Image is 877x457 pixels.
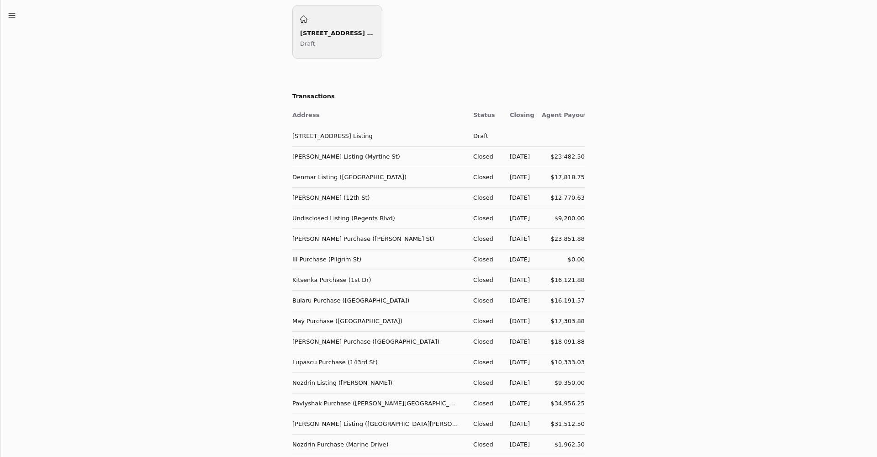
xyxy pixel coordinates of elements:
[292,290,466,311] td: Bularu Purchase ([GEOGRAPHIC_DATA])
[534,105,585,126] th: Agent Payout
[502,167,534,187] td: [DATE]
[292,393,466,414] td: Pavlyshak Purchase ([PERSON_NAME][GEOGRAPHIC_DATA])
[542,213,585,223] div: $9,200.00
[466,167,502,187] td: Closed
[502,146,534,167] td: [DATE]
[542,234,585,244] div: $23,851.88
[466,187,502,208] td: Closed
[466,414,502,434] td: Closed
[542,378,585,388] div: $9,350.00
[292,352,466,372] td: Lupascu Purchase (143rd St)
[292,331,466,352] td: [PERSON_NAME] Purchase ([GEOGRAPHIC_DATA])
[466,228,502,249] td: Closed
[502,249,534,270] td: [DATE]
[292,187,466,208] td: [PERSON_NAME] (12th St)
[300,28,375,38] div: [STREET_ADDRESS] Listing
[466,290,502,311] td: Closed
[466,393,502,414] td: Closed
[292,414,466,434] td: [PERSON_NAME] Listing ([GEOGRAPHIC_DATA][PERSON_NAME])
[502,208,534,228] td: [DATE]
[292,5,382,59] a: [STREET_ADDRESS] ListingDraft
[542,419,585,429] div: $31,512.50
[502,290,534,311] td: [DATE]
[466,372,502,393] td: Closed
[466,146,502,167] td: Closed
[542,440,585,449] div: $1,962.50
[292,249,466,270] td: III Purchase (Pilgrim St)
[292,167,466,187] td: Denmar Listing ([GEOGRAPHIC_DATA])
[466,126,502,146] td: Draft
[502,331,534,352] td: [DATE]
[466,249,502,270] td: Closed
[466,105,502,126] th: Status
[292,311,466,331] td: May Purchase ([GEOGRAPHIC_DATA])
[502,434,534,455] td: [DATE]
[292,208,466,228] td: Undisclosed Listing (Regents Blvd)
[466,270,502,290] td: Closed
[502,105,534,126] th: Closing
[502,270,534,290] td: [DATE]
[542,399,585,408] div: $34,956.25
[300,39,375,48] p: Draft
[292,434,466,455] td: Nozdrin Purchase (Marine Drive)
[502,414,534,434] td: [DATE]
[542,357,585,367] div: $10,333.03
[466,311,502,331] td: Closed
[502,372,534,393] td: [DATE]
[542,275,585,285] div: $16,121.88
[292,92,585,101] h2: Transactions
[292,126,466,146] td: [STREET_ADDRESS] Listing
[466,352,502,372] td: Closed
[542,193,585,202] div: $12,770.63
[542,296,585,305] div: $16,191.57
[542,152,585,161] div: $23,482.50
[292,105,466,126] th: Address
[502,187,534,208] td: [DATE]
[542,172,585,182] div: $17,818.75
[542,255,585,264] div: $0.00
[502,228,534,249] td: [DATE]
[542,316,585,326] div: $17,303.88
[292,372,466,393] td: Nozdrin Listing ([PERSON_NAME])
[502,393,534,414] td: [DATE]
[502,311,534,331] td: [DATE]
[466,331,502,352] td: Closed
[502,352,534,372] td: [DATE]
[466,434,502,455] td: Closed
[292,146,466,167] td: [PERSON_NAME] Listing (Myrtine St)
[466,208,502,228] td: Closed
[292,270,466,290] td: Kitsenka Purchase (1st Dr)
[292,228,466,249] td: [PERSON_NAME] Purchase ([PERSON_NAME] St)
[542,337,585,346] div: $18,091.88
